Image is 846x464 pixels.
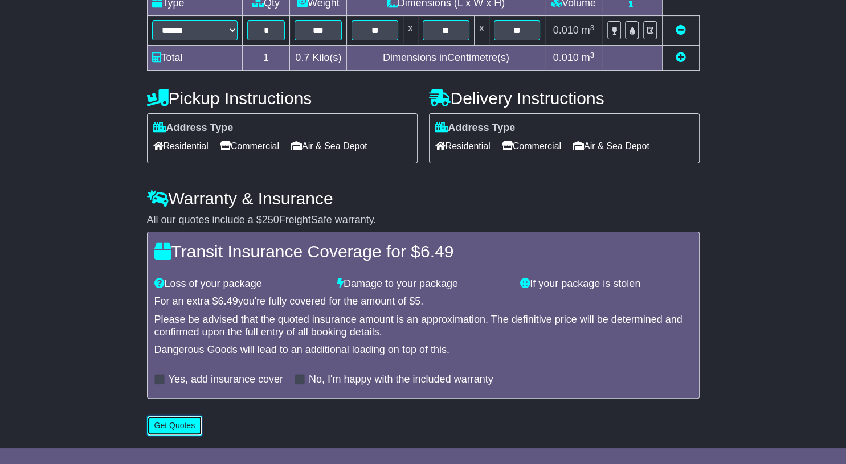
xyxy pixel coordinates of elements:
label: Address Type [435,122,516,134]
span: 6.49 [218,295,238,307]
a: Remove this item [676,24,686,36]
sup: 3 [590,23,595,32]
span: 5 [415,295,420,307]
div: Dangerous Goods will lead to an additional loading on top of this. [154,344,692,356]
span: Residential [153,137,209,155]
span: 0.010 [553,52,579,63]
td: 1 [242,46,290,71]
label: No, I'm happy with the included warranty [309,373,493,386]
td: Total [147,46,242,71]
td: x [474,16,489,46]
div: For an extra $ you're fully covered for the amount of $ . [154,295,692,308]
div: All our quotes include a $ FreightSafe warranty. [147,214,700,227]
label: Address Type [153,122,234,134]
span: 0.7 [295,52,309,63]
span: Air & Sea Depot [291,137,367,155]
h4: Delivery Instructions [429,89,700,108]
span: Air & Sea Depot [573,137,649,155]
div: If your package is stolen [514,278,697,290]
div: Please be advised that the quoted insurance amount is an approximation. The definitive price will... [154,314,692,338]
span: 250 [262,214,279,225]
a: Add new item [676,52,686,63]
h4: Pickup Instructions [147,89,418,108]
div: Loss of your package [149,278,332,290]
span: 0.010 [553,24,579,36]
div: Damage to your package [332,278,514,290]
span: Residential [435,137,491,155]
td: Kilo(s) [290,46,347,71]
h4: Warranty & Insurance [147,189,700,208]
span: m [582,24,595,36]
td: Dimensions in Centimetre(s) [347,46,545,71]
label: Yes, add insurance cover [169,373,283,386]
sup: 3 [590,51,595,59]
span: Commercial [502,137,561,155]
td: x [403,16,418,46]
span: 6.49 [420,242,453,261]
span: Commercial [220,137,279,155]
button: Get Quotes [147,416,203,436]
span: m [582,52,595,63]
h4: Transit Insurance Coverage for $ [154,242,692,261]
